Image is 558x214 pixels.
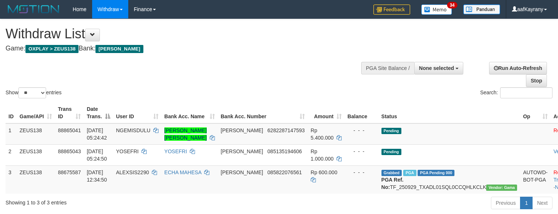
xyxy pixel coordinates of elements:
[17,165,55,194] td: ZEUS138
[87,169,107,183] span: [DATE] 12:34:50
[379,165,520,194] td: TF_250929_TXADL01SQL0CCQHLKCLK
[308,102,345,123] th: Amount: activate to sort column ascending
[6,45,365,52] h4: Game: Bank:
[268,169,302,175] span: Copy 085822076561 to clipboard
[311,127,334,141] span: Rp 5.400.000
[58,148,81,154] span: 88865043
[6,27,365,41] h1: Withdraw List
[18,87,46,98] select: Showentries
[480,87,552,98] label: Search:
[526,74,547,87] a: Stop
[418,170,454,176] span: PGA Pending
[500,87,552,98] input: Search:
[6,165,17,194] td: 3
[116,127,150,133] span: NGEMISDULU
[532,197,552,209] a: Next
[87,148,107,162] span: [DATE] 05:24:50
[6,144,17,165] td: 2
[381,177,404,190] b: PGA Ref. No:
[84,102,113,123] th: Date Trans.: activate to sort column descending
[463,4,500,14] img: panduan.png
[116,169,149,175] span: ALEXSIS2290
[25,45,79,53] span: OXPLAY > ZEUS138
[221,127,263,133] span: [PERSON_NAME]
[17,144,55,165] td: ZEUS138
[221,148,263,154] span: [PERSON_NAME]
[520,165,551,194] td: AUTOWD-BOT-PGA
[491,197,520,209] a: Previous
[164,148,187,154] a: YOSEFRI
[421,4,452,15] img: Button%20Memo.svg
[486,185,517,191] span: Vendor URL: https://trx31.1velocity.biz
[58,169,81,175] span: 88675587
[95,45,143,53] span: [PERSON_NAME]
[489,62,547,74] a: Run Auto-Refresh
[379,102,520,123] th: Status
[381,128,401,134] span: Pending
[6,196,227,206] div: Showing 1 to 3 of 3 entries
[6,102,17,123] th: ID
[520,197,533,209] a: 1
[55,102,84,123] th: Trans ID: activate to sort column ascending
[87,127,107,141] span: [DATE] 05:24:42
[520,102,551,123] th: Op: activate to sort column ascending
[381,149,401,155] span: Pending
[419,65,454,71] span: None selected
[17,123,55,145] td: ZEUS138
[221,169,263,175] span: [PERSON_NAME]
[268,148,302,154] span: Copy 085135194606 to clipboard
[116,148,139,154] span: YOSEFRI
[17,102,55,123] th: Game/API: activate to sort column ascending
[361,62,414,74] div: PGA Site Balance /
[218,102,308,123] th: Bank Acc. Number: activate to sort column ascending
[348,169,376,176] div: - - -
[373,4,410,15] img: Feedback.jpg
[164,127,207,141] a: [PERSON_NAME] [PERSON_NAME]
[311,169,337,175] span: Rp 600.000
[348,148,376,155] div: - - -
[414,62,463,74] button: None selected
[164,169,201,175] a: ECHA MAHESA
[6,123,17,145] td: 1
[161,102,218,123] th: Bank Acc. Name: activate to sort column ascending
[403,170,416,176] span: Marked by aafpengsreynich
[348,127,376,134] div: - - -
[268,127,305,133] span: Copy 6282287147593 to clipboard
[381,170,402,176] span: Grabbed
[447,2,457,8] span: 34
[6,87,62,98] label: Show entries
[58,127,81,133] span: 88865041
[6,4,62,15] img: MOTION_logo.png
[311,148,334,162] span: Rp 1.000.000
[345,102,379,123] th: Balance
[113,102,161,123] th: User ID: activate to sort column ascending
